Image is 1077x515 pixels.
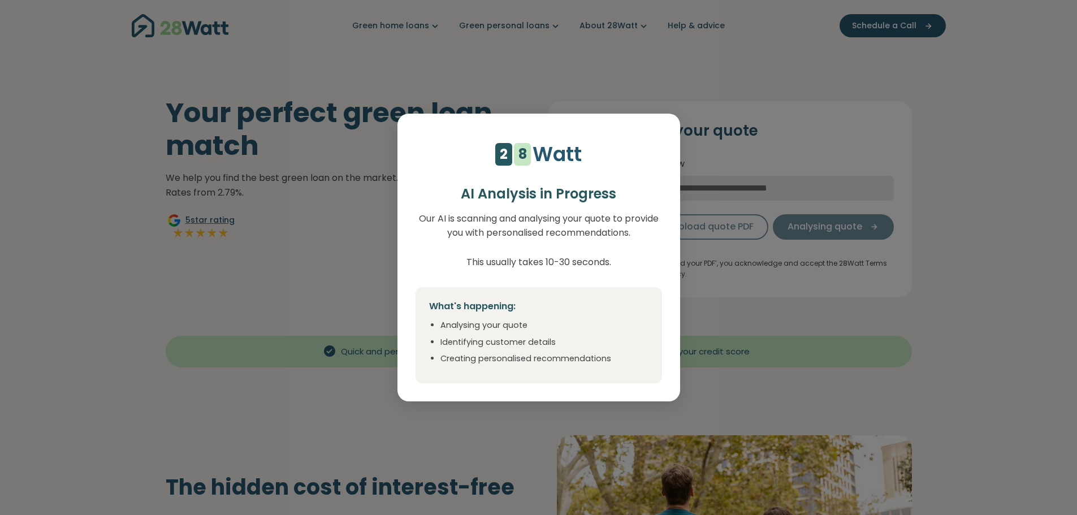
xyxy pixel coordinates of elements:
[518,143,527,166] div: 8
[416,211,662,269] p: Our AI is scanning and analysing your quote to provide you with personalised recommendations. Thi...
[440,353,648,365] li: Creating personalised recommendations
[416,186,662,202] h2: AI Analysis in Progress
[533,139,582,170] p: Watt
[429,301,648,313] h4: What's happening:
[500,143,508,166] div: 2
[440,336,648,349] li: Identifying customer details
[440,319,648,332] li: Analysing your quote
